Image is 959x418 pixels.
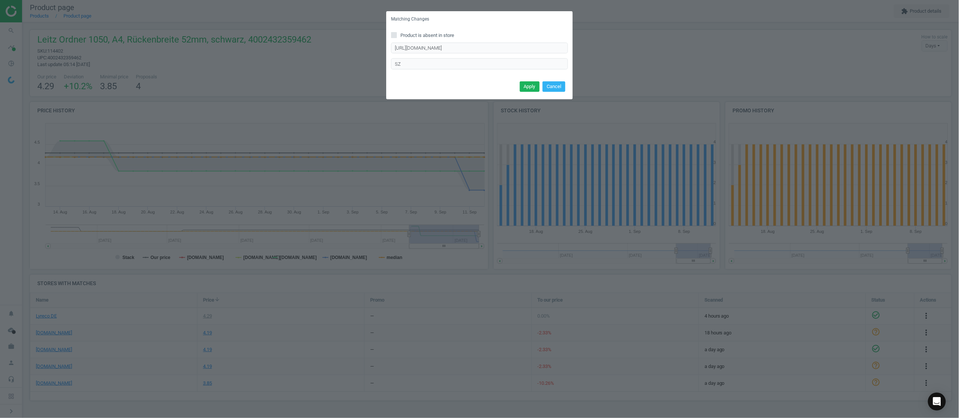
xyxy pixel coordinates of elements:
[520,81,540,92] button: Apply
[543,81,565,92] button: Cancel
[928,393,946,411] div: Open Intercom Messenger
[399,32,456,39] span: Product is absent in store
[391,16,429,22] h5: Matching Changes
[391,58,568,69] input: Enter the product option
[391,43,568,54] input: Enter correct product URL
